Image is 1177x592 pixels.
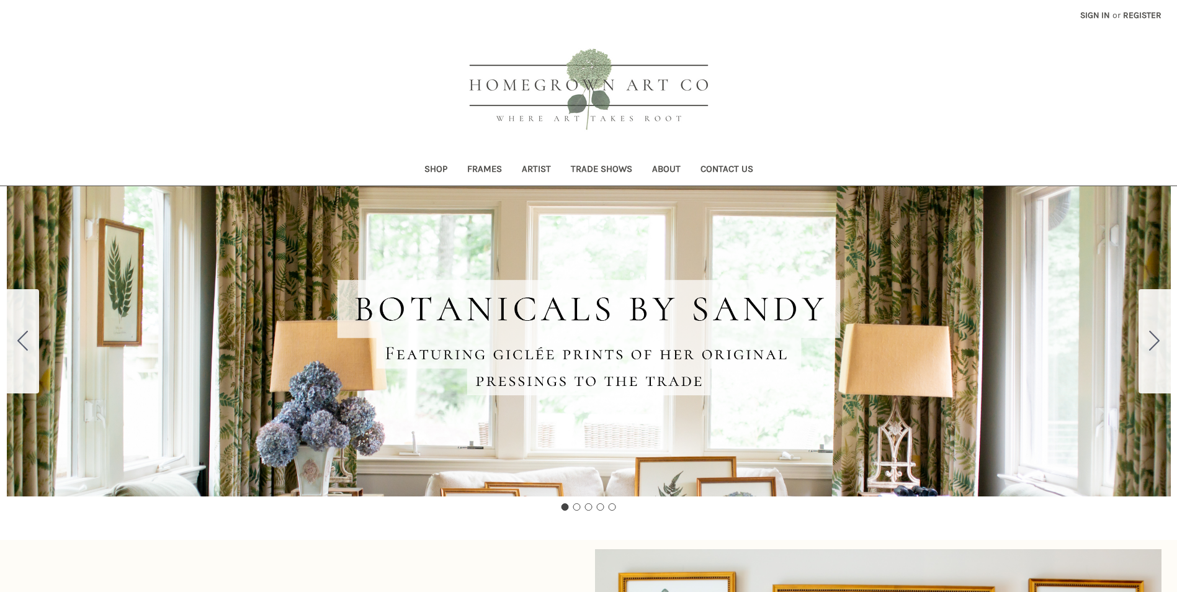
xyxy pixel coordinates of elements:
[414,155,457,186] a: Shop
[609,503,616,511] button: Go to slide 5
[597,503,604,511] button: Go to slide 4
[449,35,728,146] img: HOMEGROWN ART CO
[562,503,569,511] button: Go to slide 1
[642,155,691,186] a: About
[561,155,642,186] a: Trade Shows
[691,155,763,186] a: Contact Us
[512,155,561,186] a: Artist
[1139,289,1171,393] button: Go to slide 2
[457,155,512,186] a: Frames
[1111,9,1122,22] span: or
[573,503,581,511] button: Go to slide 2
[7,289,39,393] button: Go to slide 5
[585,503,593,511] button: Go to slide 3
